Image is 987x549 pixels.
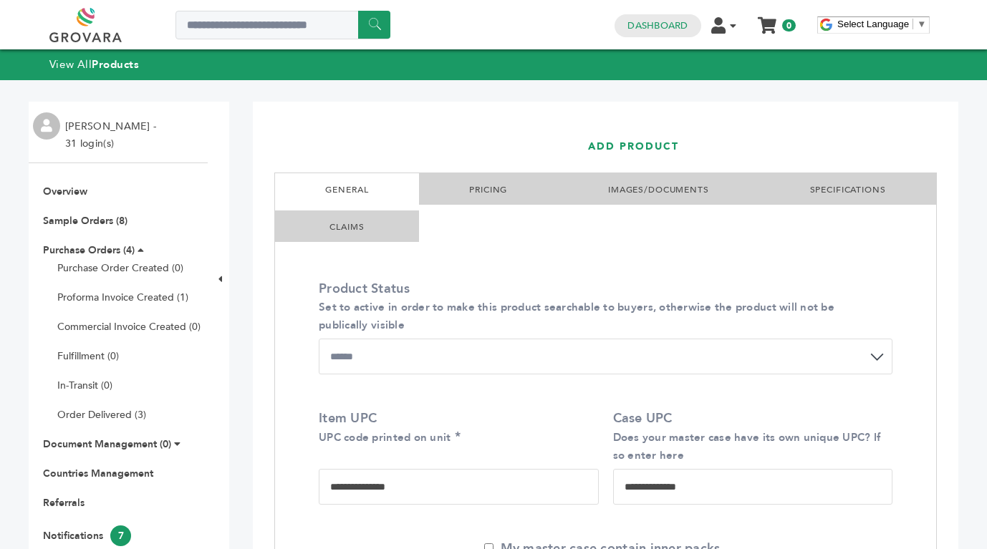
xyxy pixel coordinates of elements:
[57,320,201,334] a: Commercial Invoice Created (0)
[837,19,926,29] a: Select Language​
[837,19,909,29] span: Select Language
[92,57,139,72] strong: Products
[810,184,886,195] a: SPECIFICATIONS
[627,19,688,32] a: Dashboard
[43,214,127,228] a: Sample Orders (8)
[325,184,368,195] a: GENERAL
[782,19,796,31] span: 0
[43,185,87,198] a: Overview
[49,57,140,72] a: View AllProducts
[110,525,131,546] span: 7
[613,430,881,462] small: Does your master case have its own unique UPC? If so enter here
[613,409,885,464] label: Case UPC
[469,184,507,195] a: PRICING
[319,280,885,334] label: Product Status
[917,19,926,29] span: ▼
[319,430,451,444] small: UPC code printed on unit
[57,379,112,392] a: In-Transit (0)
[43,243,135,257] a: Purchase Orders (4)
[43,437,171,451] a: Document Management (0)
[43,496,85,510] a: Referrals
[588,120,920,173] h1: ADD PRODUCT
[57,349,119,363] a: Fulfillment (0)
[175,11,390,39] input: Search a product or brand...
[759,13,776,28] a: My Cart
[65,118,160,152] li: [PERSON_NAME] - 31 login(s)
[57,291,188,304] a: Proforma Invoice Created (1)
[57,261,183,275] a: Purchase Order Created (0)
[608,184,709,195] a: IMAGES/DOCUMENTS
[43,467,153,480] a: Countries Management
[57,408,146,422] a: Order Delivered (3)
[329,221,364,233] a: CLAIMS
[319,300,834,332] small: Set to active in order to make this product searchable to buyers, otherwise the product will not ...
[319,409,591,445] label: Item UPC
[43,529,131,543] a: Notifications7
[33,112,60,140] img: profile.png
